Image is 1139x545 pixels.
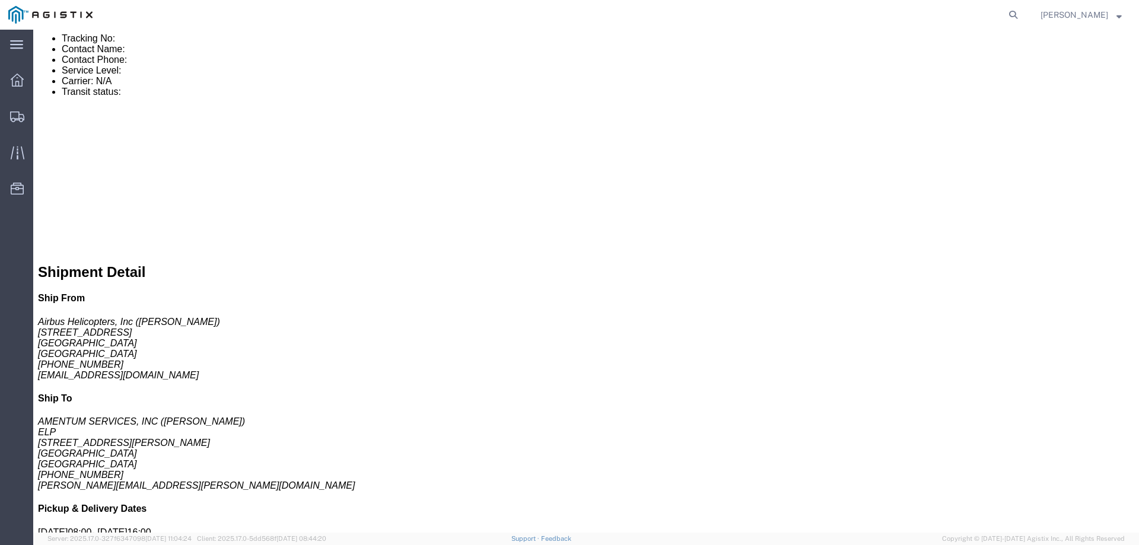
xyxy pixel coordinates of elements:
span: Server: 2025.17.0-327f6347098 [47,535,192,542]
a: Support [511,535,541,542]
span: Client: 2025.17.0-5dd568f [197,535,326,542]
iframe: FS Legacy Container [33,30,1139,533]
span: [DATE] 11:04:24 [145,535,192,542]
img: logo [8,6,93,24]
span: Copyright © [DATE]-[DATE] Agistix Inc., All Rights Reserved [942,534,1125,544]
a: Feedback [541,535,571,542]
span: [DATE] 08:44:20 [276,535,326,542]
button: [PERSON_NAME] [1040,8,1122,22]
span: Cierra Brown [1041,8,1108,21]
